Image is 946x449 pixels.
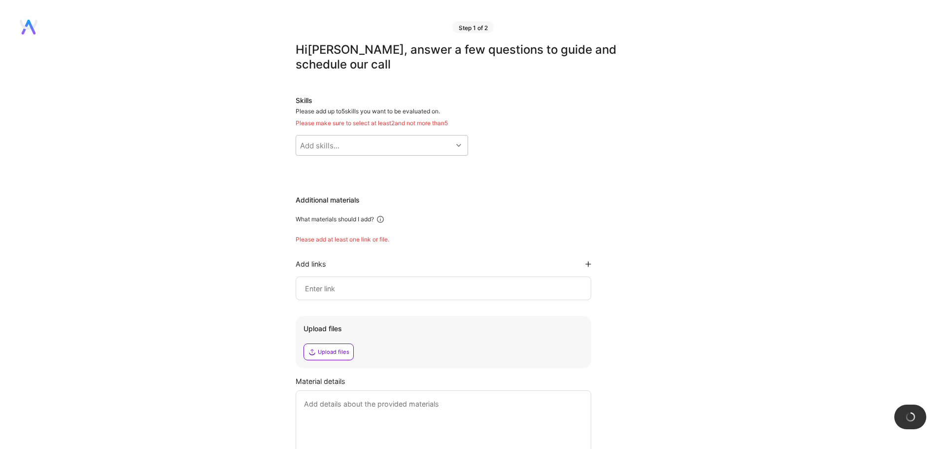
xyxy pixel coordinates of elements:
[296,42,641,72] div: Hi [PERSON_NAME] , answer a few questions to guide and schedule our call
[308,348,316,356] i: icon Upload2
[300,140,339,151] div: Add skills...
[376,215,385,224] i: icon Info
[456,143,461,148] i: icon Chevron
[296,96,641,105] div: Skills
[304,282,583,294] input: Enter link
[453,21,494,33] div: Step 1 of 2
[318,348,349,356] div: Upload files
[585,261,591,267] i: icon PlusBlackFlat
[296,236,641,243] div: Please add at least one link or file.
[296,376,641,386] div: Material details
[304,324,583,334] div: Upload files
[296,195,641,205] div: Additional materials
[905,412,916,422] img: loading
[296,215,374,223] div: What materials should I add?
[296,119,641,127] div: Please make sure to select at least 2 and not more than 5
[296,259,326,269] div: Add links
[296,107,641,127] div: Please add up to 5 skills you want to be evaluated on.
